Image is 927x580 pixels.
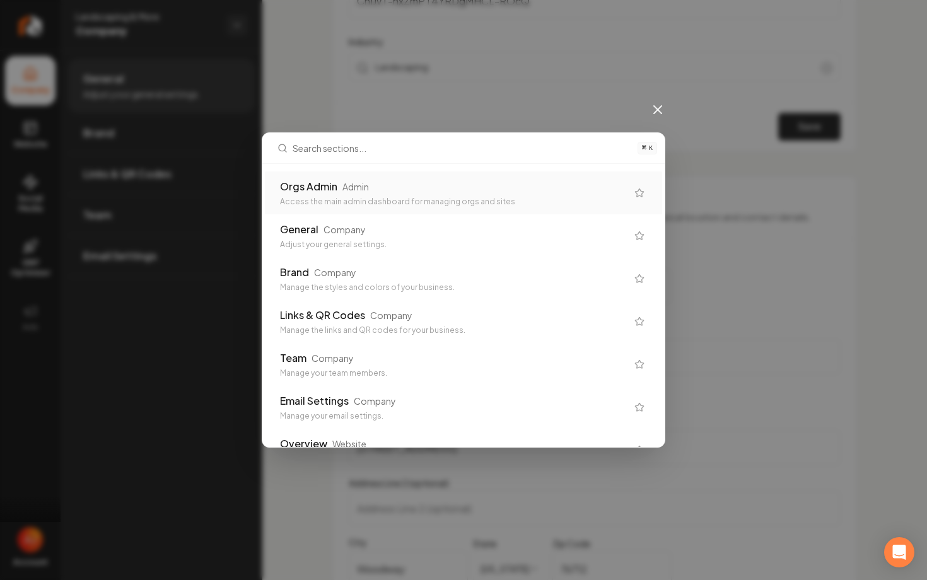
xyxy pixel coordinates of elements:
[280,179,337,194] div: Orgs Admin
[280,240,627,250] div: Adjust your general settings.
[280,436,327,451] div: Overview
[312,352,354,364] div: Company
[280,308,365,323] div: Links & QR Codes
[332,438,366,450] div: Website
[354,395,396,407] div: Company
[280,282,627,293] div: Manage the styles and colors of your business.
[342,180,369,193] div: Admin
[314,266,356,279] div: Company
[324,223,366,236] div: Company
[280,325,627,335] div: Manage the links and QR codes for your business.
[280,265,309,280] div: Brand
[280,368,627,378] div: Manage your team members.
[280,197,627,207] div: Access the main admin dashboard for managing orgs and sites
[293,133,630,163] input: Search sections...
[280,411,627,421] div: Manage your email settings.
[370,309,412,322] div: Company
[280,351,306,366] div: Team
[280,393,349,409] div: Email Settings
[262,164,665,447] div: Search sections...
[280,222,318,237] div: General
[884,537,914,567] div: Open Intercom Messenger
